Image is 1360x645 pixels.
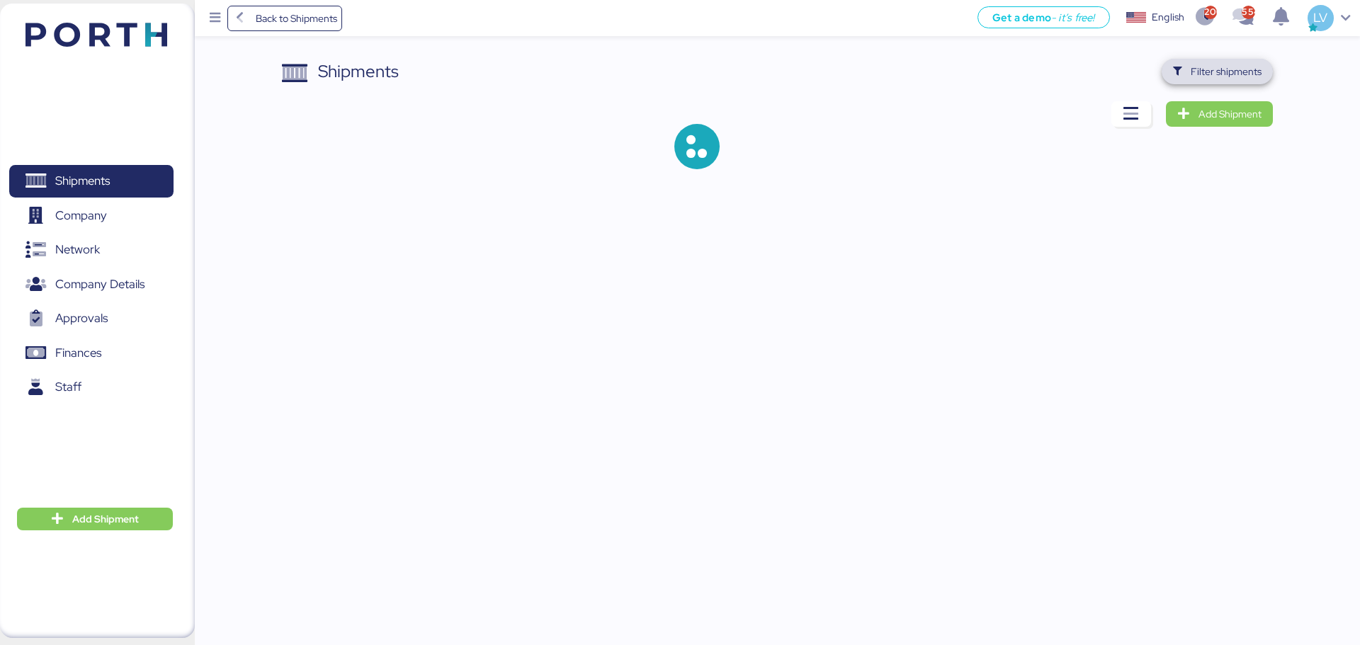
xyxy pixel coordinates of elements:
[1198,105,1262,122] span: Add Shipment
[1166,101,1273,127] a: Add Shipment
[55,308,108,329] span: Approvals
[318,59,399,84] div: Shipments
[9,336,174,369] a: Finances
[1191,63,1262,80] span: Filter shipments
[203,6,227,30] button: Menu
[55,171,110,191] span: Shipments
[9,268,174,300] a: Company Details
[55,343,101,363] span: Finances
[9,371,174,404] a: Staff
[1152,10,1184,25] div: English
[55,205,107,226] span: Company
[9,302,174,335] a: Approvals
[227,6,343,31] a: Back to Shipments
[55,274,144,295] span: Company Details
[55,377,81,397] span: Staff
[1313,8,1327,27] span: LV
[9,165,174,198] a: Shipments
[256,10,337,27] span: Back to Shipments
[55,239,100,260] span: Network
[9,199,174,232] a: Company
[72,510,139,527] span: Add Shipment
[17,508,173,530] button: Add Shipment
[1162,59,1273,84] button: Filter shipments
[9,234,174,266] a: Network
